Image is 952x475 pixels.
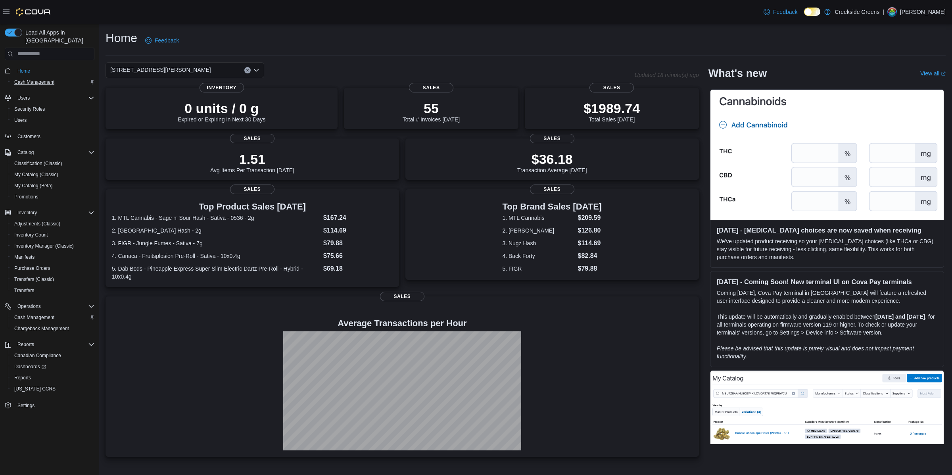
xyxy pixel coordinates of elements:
[17,402,35,409] span: Settings
[11,77,58,87] a: Cash Management
[14,375,31,381] span: Reports
[14,93,94,103] span: Users
[8,312,98,323] button: Cash Management
[14,160,62,167] span: Classification (Classic)
[11,115,30,125] a: Users
[502,214,574,222] dt: 1. MTL Cannabis
[583,100,640,116] p: $1989.74
[14,325,69,332] span: Chargeback Management
[14,171,58,178] span: My Catalog (Classic)
[14,340,37,349] button: Reports
[578,251,602,261] dd: $82.84
[210,151,294,167] p: 1.51
[11,77,94,87] span: Cash Management
[8,323,98,334] button: Chargeback Management
[8,229,98,240] button: Inventory Count
[8,372,98,383] button: Reports
[14,208,94,217] span: Inventory
[8,263,98,274] button: Purchase Orders
[323,226,393,235] dd: $114.69
[11,230,94,240] span: Inventory Count
[11,313,94,322] span: Cash Management
[14,287,34,294] span: Transfers
[2,65,98,77] button: Home
[635,72,699,78] p: Updated 18 minute(s) ago
[112,252,320,260] dt: 4. Canaca - Fruitsplosion Pre-Roll - Sativa - 10x0.4g
[578,238,602,248] dd: $114.69
[941,71,946,76] svg: External link
[883,7,884,17] p: |
[210,151,294,173] div: Avg Items Per Transaction [DATE]
[14,221,60,227] span: Adjustments (Classic)
[253,67,259,73] button: Open list of options
[2,131,98,142] button: Customers
[8,169,98,180] button: My Catalog (Classic)
[11,104,48,114] a: Security Roles
[2,147,98,158] button: Catalog
[14,232,48,238] span: Inventory Count
[717,226,937,234] h3: [DATE] - [MEDICAL_DATA] choices are now saved when receiving
[14,302,44,311] button: Operations
[11,159,65,168] a: Classification (Classic)
[323,251,393,261] dd: $75.66
[11,286,94,295] span: Transfers
[11,192,94,202] span: Promotions
[106,30,137,46] h1: Home
[11,362,49,371] a: Dashboards
[8,274,98,285] button: Transfers (Classic)
[17,210,37,216] span: Inventory
[717,345,914,360] em: Please be advised that this update is purely visual and does not impact payment functionality.
[530,185,574,194] span: Sales
[11,104,94,114] span: Security Roles
[11,313,58,322] a: Cash Management
[244,67,251,73] button: Clear input
[708,67,767,80] h2: What's new
[773,8,797,16] span: Feedback
[502,202,602,212] h3: Top Brand Sales [DATE]
[717,237,937,261] p: We've updated product receiving so your [MEDICAL_DATA] choices (like THCa or CBG) stay visible fo...
[11,170,61,179] a: My Catalog (Classic)
[589,83,634,92] span: Sales
[11,252,94,262] span: Manifests
[323,213,393,223] dd: $167.24
[8,383,98,394] button: [US_STATE] CCRS
[502,227,574,235] dt: 2. [PERSON_NAME]
[14,183,53,189] span: My Catalog (Beta)
[14,79,54,85] span: Cash Management
[835,7,879,17] p: Creekside Greens
[578,226,602,235] dd: $126.80
[17,133,40,140] span: Customers
[11,351,64,360] a: Canadian Compliance
[8,104,98,115] button: Security Roles
[17,341,34,348] span: Reports
[112,319,693,328] h4: Average Transactions per Hour
[22,29,94,44] span: Load All Apps in [GEOGRAPHIC_DATA]
[517,151,587,167] p: $36.18
[2,399,98,411] button: Settings
[14,132,44,141] a: Customers
[11,181,94,190] span: My Catalog (Beta)
[900,7,946,17] p: [PERSON_NAME]
[14,208,40,217] button: Inventory
[200,83,244,92] span: Inventory
[14,363,46,370] span: Dashboards
[403,100,460,123] div: Total # Invoices [DATE]
[530,134,574,143] span: Sales
[112,239,320,247] dt: 3. FIGR - Jungle Fumes - Sativa - 7g
[11,241,94,251] span: Inventory Manager (Classic)
[578,264,602,273] dd: $79.88
[14,401,38,410] a: Settings
[8,218,98,229] button: Adjustments (Classic)
[502,239,574,247] dt: 3. Nugz Hash
[14,243,74,249] span: Inventory Manager (Classic)
[11,286,37,295] a: Transfers
[11,181,56,190] a: My Catalog (Beta)
[178,100,265,123] div: Expired or Expiring in Next 30 Days
[14,66,33,76] a: Home
[16,8,51,16] img: Cova
[8,252,98,263] button: Manifests
[8,350,98,361] button: Canadian Compliance
[14,386,56,392] span: [US_STATE] CCRS
[14,117,27,123] span: Users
